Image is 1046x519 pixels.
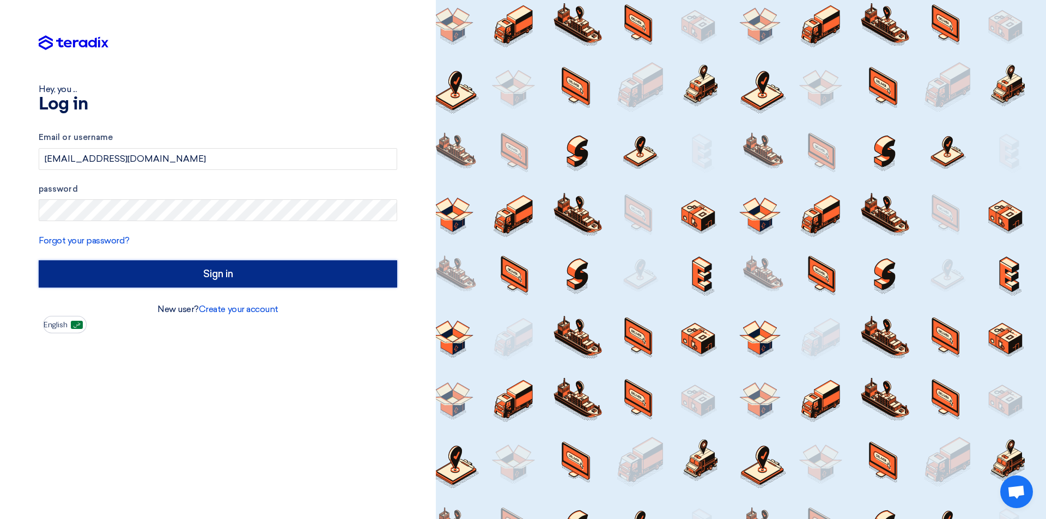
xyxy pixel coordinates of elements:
font: English [44,320,68,329]
a: Create your account [199,304,278,314]
a: Forgot your password? [39,235,130,246]
font: New user? [157,304,199,314]
font: Log in [39,96,88,113]
img: Teradix logo [39,35,108,51]
img: ar-AR.png [71,321,83,329]
input: Sign in [39,260,397,288]
font: Email or username [39,132,113,142]
font: Hey, you ... [39,84,77,94]
div: Open chat [1000,475,1033,508]
input: Enter your business email or username [39,148,397,170]
button: English [43,316,87,333]
font: password [39,184,78,194]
